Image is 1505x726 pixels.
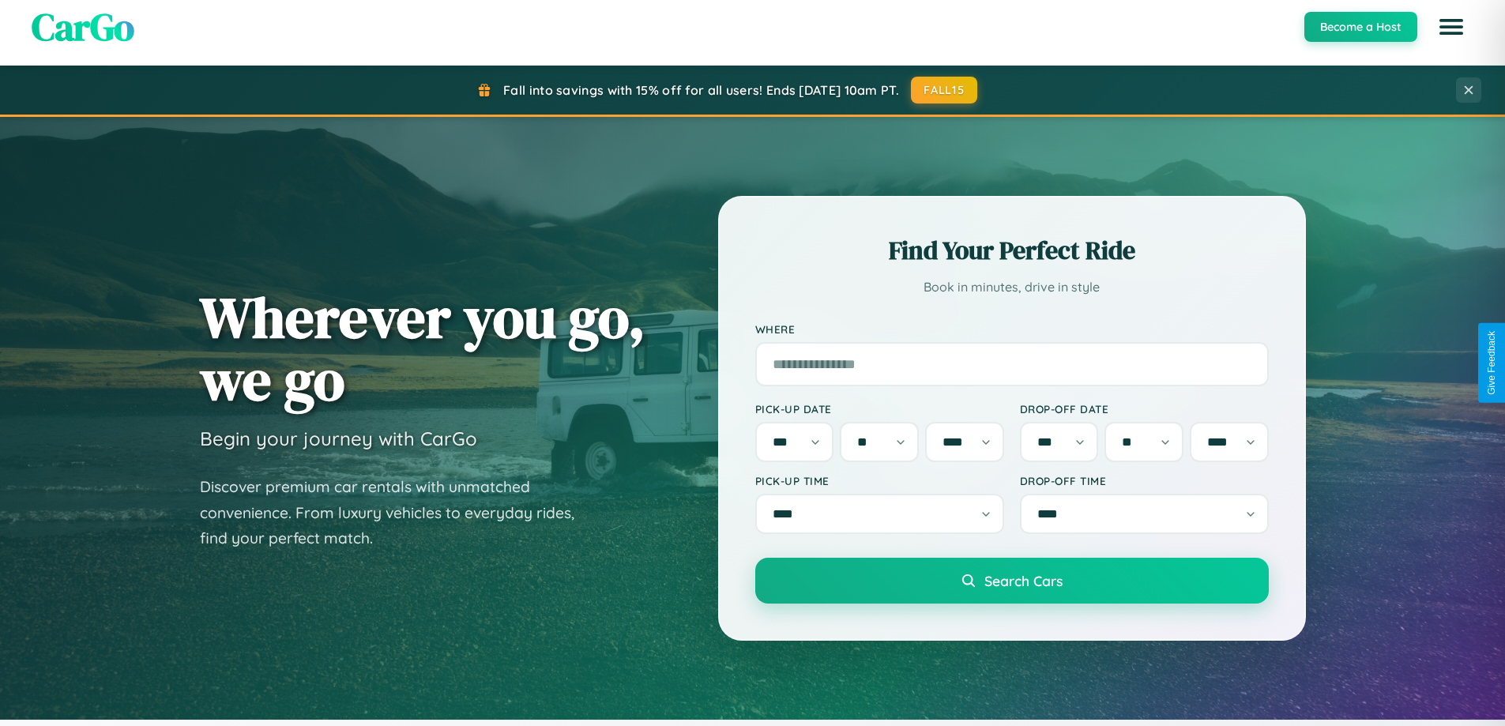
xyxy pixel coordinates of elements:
h1: Wherever you go, we go [200,286,645,411]
label: Pick-up Date [755,402,1004,416]
label: Where [755,322,1269,336]
span: Search Cars [984,572,1063,589]
span: Fall into savings with 15% off for all users! Ends [DATE] 10am PT. [503,82,899,98]
button: FALL15 [911,77,977,103]
button: Open menu [1429,5,1473,49]
h2: Find Your Perfect Ride [755,233,1269,268]
span: CarGo [32,1,134,53]
label: Drop-off Date [1020,402,1269,416]
p: Discover premium car rentals with unmatched convenience. From luxury vehicles to everyday rides, ... [200,474,595,551]
h3: Begin your journey with CarGo [200,427,477,450]
p: Book in minutes, drive in style [755,276,1269,299]
button: Search Cars [755,558,1269,604]
button: Become a Host [1304,12,1417,42]
label: Drop-off Time [1020,474,1269,487]
div: Give Feedback [1486,331,1497,395]
label: Pick-up Time [755,474,1004,487]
